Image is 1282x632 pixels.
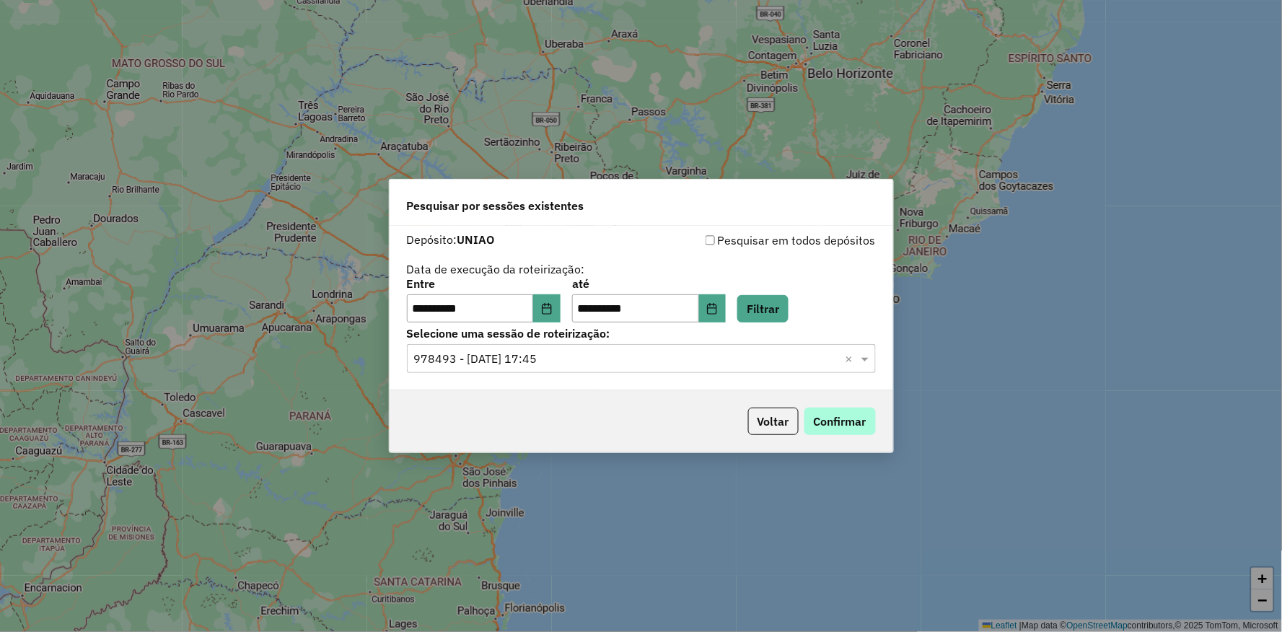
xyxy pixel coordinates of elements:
[846,350,858,367] span: Clear all
[804,408,876,435] button: Confirmar
[641,232,876,249] div: Pesquisar em todos depósitos
[748,408,799,435] button: Voltar
[407,275,561,292] label: Entre
[737,295,789,322] button: Filtrar
[407,260,585,278] label: Data de execução da roteirização:
[407,197,584,214] span: Pesquisar por sessões existentes
[699,294,726,323] button: Choose Date
[572,275,726,292] label: até
[407,231,495,248] label: Depósito:
[533,294,561,323] button: Choose Date
[457,232,495,247] strong: UNIAO
[407,325,876,342] label: Selecione uma sessão de roteirização:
